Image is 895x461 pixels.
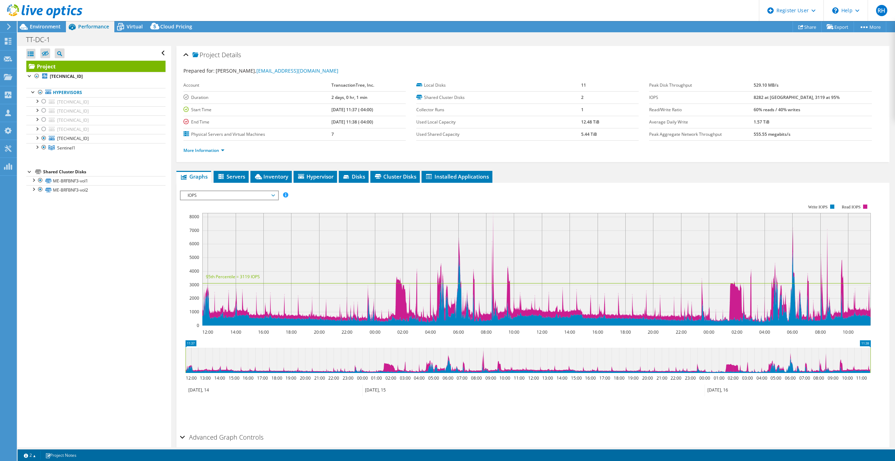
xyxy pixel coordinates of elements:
[183,67,215,74] label: Prepared for:
[183,119,331,126] label: End Time
[599,375,610,381] text: 17:00
[26,143,166,152] a: Sentinel1
[453,329,464,335] text: 06:00
[57,145,75,151] span: Sentinel1
[499,375,510,381] text: 10:00
[754,107,800,113] b: 60% reads / 40% writes
[742,375,753,381] text: 03:00
[513,375,524,381] text: 11:00
[183,131,331,138] label: Physical Servers and Virtual Machines
[813,375,824,381] text: 08:00
[649,94,754,101] label: IOPS
[331,131,334,137] b: 7
[731,329,742,335] text: 02:00
[127,23,143,30] span: Virtual
[369,329,380,335] text: 00:00
[189,241,199,247] text: 6000
[183,94,331,101] label: Duration
[26,106,166,115] a: [TECHNICAL_ID]
[331,119,373,125] b: [DATE] 11:38 (-04:00)
[254,173,288,180] span: Inventory
[26,88,166,97] a: Hypervisors
[328,375,339,381] text: 22:00
[815,329,826,335] text: 08:00
[197,322,199,328] text: 0
[703,329,714,335] text: 00:00
[228,375,239,381] text: 15:00
[413,375,424,381] text: 04:00
[160,23,192,30] span: Cloud Pricing
[256,67,338,74] a: [EMAIL_ADDRESS][DOMAIN_NAME]
[193,52,220,59] span: Project
[581,119,599,125] b: 12.48 TiB
[647,329,658,335] text: 20:00
[285,329,296,335] text: 18:00
[189,282,199,288] text: 3000
[585,375,595,381] text: 16:00
[258,329,269,335] text: 16:00
[656,375,667,381] text: 21:00
[675,329,686,335] text: 22:00
[43,168,166,176] div: Shared Cluster Disks
[613,375,624,381] text: 18:00
[713,375,724,381] text: 01:00
[341,329,352,335] text: 22:00
[297,173,334,180] span: Hypervisor
[827,375,838,381] text: 09:00
[642,375,653,381] text: 20:00
[371,375,382,381] text: 01:00
[770,375,781,381] text: 05:00
[397,329,408,335] text: 02:00
[480,329,491,335] text: 08:00
[314,375,325,381] text: 21:00
[821,21,854,32] a: Export
[416,106,581,113] label: Collector Runs
[57,108,89,114] span: [TECHNICAL_ID]
[581,82,586,88] b: 11
[78,23,109,30] span: Performance
[242,375,253,381] text: 16:00
[214,375,225,381] text: 14:00
[40,451,81,460] a: Project Notes
[442,375,453,381] text: 06:00
[183,106,331,113] label: Start Time
[189,214,199,220] text: 8000
[685,375,695,381] text: 23:00
[542,375,553,381] text: 13:00
[222,51,241,59] span: Details
[793,21,822,32] a: Share
[564,329,575,335] text: 14:00
[331,94,368,100] b: 2 days, 0 hr, 1 min
[202,329,213,335] text: 12:00
[581,131,597,137] b: 5.44 TiB
[26,97,166,106] a: [TECHNICAL_ID]
[670,375,681,381] text: 22:00
[649,106,754,113] label: Read/Write Ratio
[57,135,89,141] span: [TECHNICAL_ID]
[26,125,166,134] a: [TECHNICAL_ID]
[759,329,770,335] text: 04:00
[189,295,199,301] text: 2000
[399,375,410,381] text: 03:00
[183,82,331,89] label: Account
[876,5,887,16] span: RH
[620,329,631,335] text: 18:00
[189,254,199,260] text: 5000
[374,173,416,180] span: Cluster Disks
[217,173,245,180] span: Servers
[50,73,83,79] b: [TECHNICAL_ID]
[26,72,166,81] a: [TECHNICAL_ID]
[856,375,867,381] text: 11:00
[571,375,581,381] text: 15:00
[649,131,754,138] label: Peak Aggregate Network Throughput
[842,375,853,381] text: 10:00
[186,375,196,381] text: 12:00
[342,375,353,381] text: 23:00
[189,309,199,315] text: 1000
[26,134,166,143] a: [TECHNICAL_ID]
[342,173,365,180] span: Disks
[57,99,89,105] span: [TECHNICAL_ID]
[257,375,268,381] text: 17:00
[331,82,374,88] b: TransactionTree, Inc.
[19,451,41,460] a: 2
